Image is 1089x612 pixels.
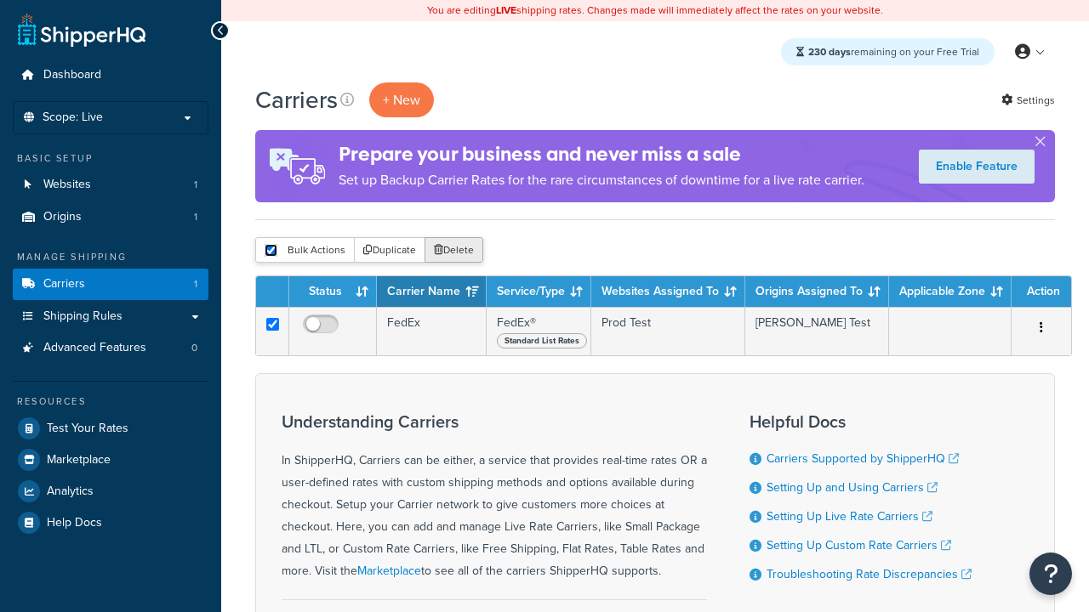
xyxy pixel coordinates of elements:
span: Test Your Rates [47,422,128,436]
a: Carriers Supported by ShipperHQ [767,450,959,467]
span: Advanced Features [43,341,146,355]
th: Status: activate to sort column ascending [289,276,377,307]
a: Settings [1001,88,1055,112]
button: + New [369,82,434,117]
a: Help Docs [13,507,208,538]
h3: Understanding Carriers [282,412,707,431]
a: Setting Up Custom Rate Carriers [767,536,951,554]
span: Standard List Rates [497,333,587,348]
th: Action [1012,276,1071,307]
span: Shipping Rules [43,309,123,324]
span: Scope: Live [43,110,103,125]
span: Websites [43,178,91,192]
p: Set up Backup Carrier Rates for the rare circumstances of downtime for a live rate carrier. [339,168,864,192]
div: In ShipperHQ, Carriers can be either, a service that provides real-time rates OR a user-defined r... [282,412,707,582]
span: Dashboard [43,68,101,82]
span: Origins [43,210,82,224]
th: Service/Type: activate to sort column ascending [487,276,591,307]
td: FedEx® [487,307,591,355]
button: Duplicate [354,237,425,263]
h4: Prepare your business and never miss a sale [339,140,864,168]
h1: Carriers [255,83,338,116]
a: Test Your Rates [13,413,208,444]
span: 0 [191,341,197,355]
a: Websites 1 [13,169,208,201]
td: [PERSON_NAME] Test [745,307,889,355]
a: ShipperHQ Home [18,13,145,47]
li: Advanced Features [13,332,208,364]
a: Marketplace [13,445,208,475]
a: Analytics [13,476,208,507]
li: Origins [13,201,208,233]
a: Troubleshooting Rate Discrepancies [767,565,972,583]
button: Delete [425,237,483,263]
a: Origins 1 [13,201,208,233]
a: Enable Feature [919,150,1035,184]
h3: Helpful Docs [750,412,972,431]
button: Open Resource Center [1029,552,1072,595]
span: 1 [194,277,197,292]
th: Websites Assigned To: activate to sort column ascending [591,276,745,307]
div: remaining on your Free Trial [781,38,995,65]
a: Setting Up Live Rate Carriers [767,507,932,525]
td: FedEx [377,307,487,355]
span: Carriers [43,277,85,292]
b: LIVE [496,3,516,18]
td: Prod Test [591,307,745,355]
li: Carriers [13,269,208,300]
th: Origins Assigned To: activate to sort column ascending [745,276,889,307]
img: ad-rules-rateshop-fe6ec290ccb7230408bd80ed9643f0289d75e0ffd9eb532fc0e269fcd187b520.png [255,130,339,202]
a: Setting Up and Using Carriers [767,479,938,496]
span: Help Docs [47,516,102,530]
li: Websites [13,169,208,201]
span: 1 [194,178,197,192]
span: Analytics [47,484,94,499]
div: Basic Setup [13,151,208,166]
button: Bulk Actions [255,237,355,263]
th: Carrier Name: activate to sort column ascending [377,276,487,307]
a: Advanced Features 0 [13,332,208,364]
a: Dashboard [13,59,208,91]
span: Marketplace [47,453,111,467]
a: Shipping Rules [13,301,208,332]
a: Carriers 1 [13,269,208,300]
a: Marketplace [357,562,421,580]
strong: 230 days [808,44,851,59]
div: Manage Shipping [13,250,208,264]
div: Resources [13,394,208,409]
span: 1 [194,210,197,224]
th: Applicable Zone: activate to sort column ascending [889,276,1012,307]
